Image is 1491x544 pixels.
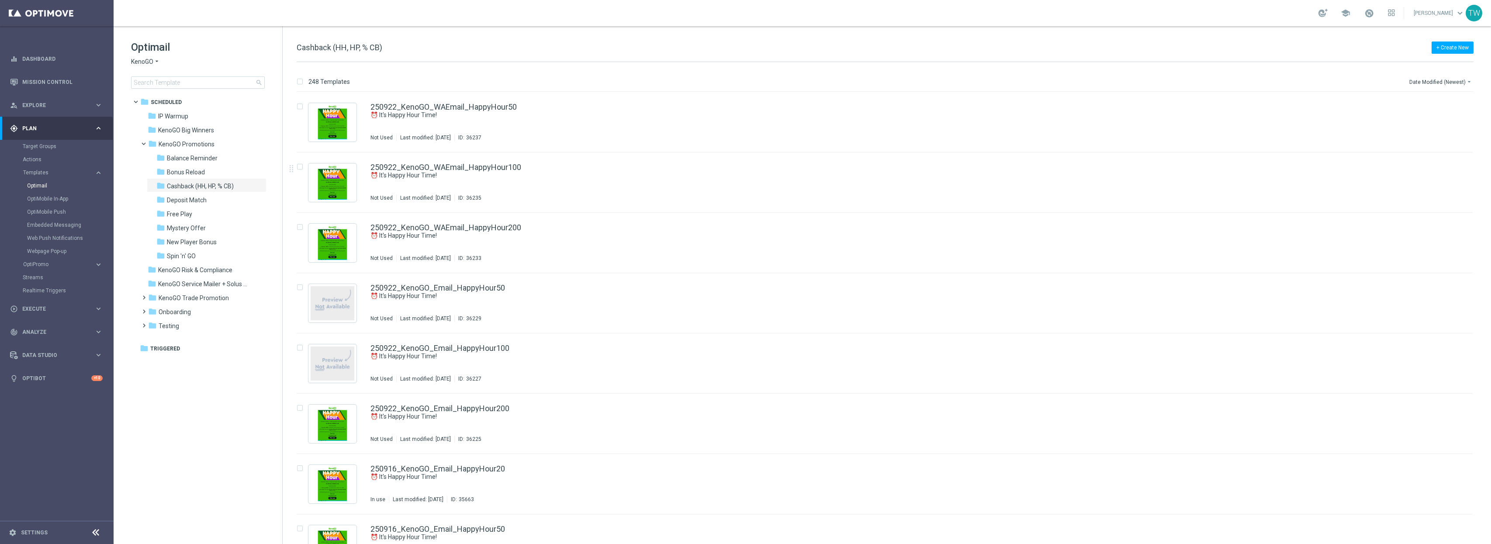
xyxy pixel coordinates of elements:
div: TW [1466,5,1482,21]
a: ⏰ It's Happy Hour Time! [370,352,1416,360]
img: noPreview.jpg [311,286,354,320]
p: 248 Templates [308,78,350,86]
div: Last modified: [DATE] [397,194,454,201]
img: 36225.jpeg [311,407,354,441]
i: folder [148,139,157,148]
span: Deposit Match [167,196,207,204]
div: Data Studio [10,351,94,359]
div: 35663 [459,496,474,503]
div: Web Push Notifications [27,232,113,245]
i: folder [148,265,156,274]
div: Press SPACE to select this row. [288,333,1489,394]
div: Last modified: [DATE] [397,255,454,262]
div: Not Used [370,315,393,322]
div: Last modified: [DATE] [397,315,454,322]
div: gps_fixed Plan keyboard_arrow_right [10,125,103,132]
div: Press SPACE to select this row. [288,273,1489,333]
span: OptiPromo [23,262,86,267]
div: ⏰ It's Happy Hour Time! [370,171,1436,180]
i: folder [156,167,165,176]
div: Analyze [10,328,94,336]
a: Optimail [27,182,91,189]
div: Data Studio keyboard_arrow_right [10,352,103,359]
i: folder [148,125,156,134]
a: Target Groups [23,143,91,150]
span: Plan [22,126,94,131]
i: folder [148,111,156,120]
span: Free Play [167,210,192,218]
a: OptiMobile In-App [27,195,91,202]
button: Mission Control [10,79,103,86]
div: Not Used [370,375,393,382]
a: OptiMobile Push [27,208,91,215]
span: Onboarding [159,308,191,316]
a: Streams [23,274,91,281]
div: 36229 [466,315,481,322]
a: [PERSON_NAME]keyboard_arrow_down [1413,7,1466,20]
a: Optibot [22,367,91,390]
div: ID: [454,315,481,322]
i: play_circle_outline [10,305,18,313]
i: lightbulb [10,374,18,382]
span: KenoGO Risk & Compliance [158,266,232,274]
button: equalizer Dashboard [10,55,103,62]
i: keyboard_arrow_right [94,305,103,313]
i: settings [9,529,17,537]
div: OptiMobile Push [27,205,113,218]
span: KenoGO [131,58,153,66]
i: keyboard_arrow_right [94,351,103,359]
img: 36233.jpeg [311,226,354,260]
span: Testing [159,322,179,330]
span: Cashback (HH, HP, % CB) [167,182,234,190]
span: Mystery Offer [167,224,206,232]
i: track_changes [10,328,18,336]
a: 250922_KenoGO_WAEmail_HappyHour100 [370,163,521,171]
i: folder [156,153,165,162]
div: Press SPACE to select this row. [288,152,1489,213]
span: Analyze [22,329,94,335]
div: ID: [454,375,481,382]
div: ID: [454,134,481,141]
div: OptiPromo [23,258,113,271]
div: Embedded Messaging [27,218,113,232]
div: ⏰ It's Happy Hour Time! [370,232,1436,240]
i: folder [156,251,165,260]
i: folder [156,223,165,232]
i: arrow_drop_down [1466,78,1473,85]
div: person_search Explore keyboard_arrow_right [10,102,103,109]
a: Actions [23,156,91,163]
i: arrow_drop_down [153,58,160,66]
div: Press SPACE to select this row. [288,394,1489,454]
a: Embedded Messaging [27,222,91,229]
span: Execute [22,306,94,312]
div: track_changes Analyze keyboard_arrow_right [10,329,103,336]
div: 36227 [466,375,481,382]
i: folder [148,279,156,288]
i: folder [156,181,165,190]
div: lightbulb Optibot +10 [10,375,103,382]
button: OptiPromo keyboard_arrow_right [23,261,103,268]
div: Press SPACE to select this row. [288,92,1489,152]
div: In use [370,496,385,503]
div: 36225 [466,436,481,443]
i: folder [156,209,165,218]
div: Realtime Triggers [23,284,113,297]
div: Last modified: [DATE] [389,496,447,503]
div: Mission Control [10,70,103,94]
span: Cashback (HH, HP, % CB) [297,43,382,52]
a: ⏰ It's Happy Hour Time! [370,111,1416,119]
a: ⏰ It's Happy Hour Time! [370,292,1416,300]
span: search [256,79,263,86]
div: ⏰ It's Happy Hour Time! [370,352,1436,360]
span: Explore [22,103,94,108]
i: keyboard_arrow_right [94,260,103,269]
button: + Create New [1432,42,1474,54]
div: Plan [10,125,94,132]
img: 36235.jpeg [311,166,354,200]
div: OptiMobile In-App [27,192,113,205]
i: folder [148,321,157,330]
button: play_circle_outline Execute keyboard_arrow_right [10,305,103,312]
div: Not Used [370,194,393,201]
div: ID: [454,255,481,262]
